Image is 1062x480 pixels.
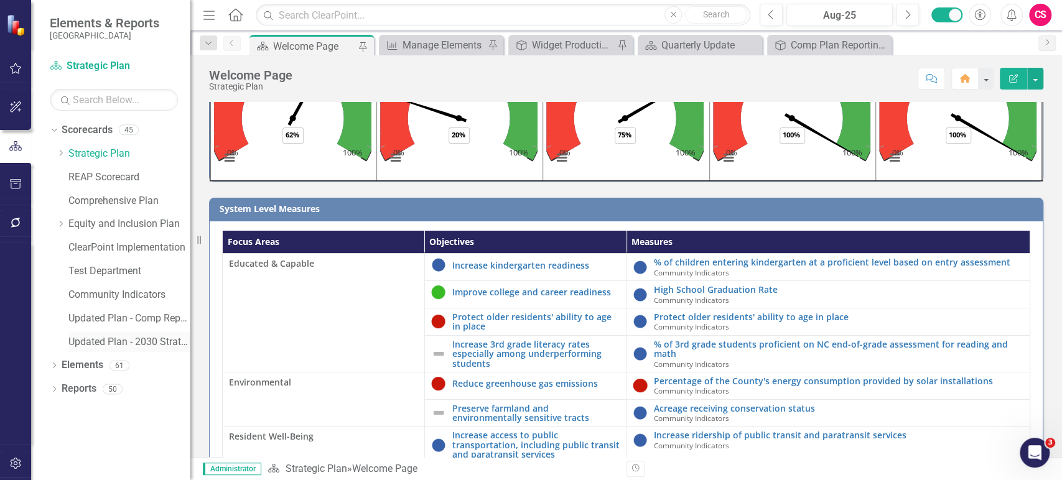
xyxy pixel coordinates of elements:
img: Below Plan [431,376,446,391]
a: REAP Scorecard [68,170,190,185]
a: Quarterly Update [641,37,759,53]
div: Welcome Page [352,463,417,474]
img: No Information [633,433,648,448]
a: Manage Elements [382,37,485,53]
span: Community Indicators [654,440,729,450]
text: 0% [725,147,737,158]
span: Administrator [203,463,261,475]
text: 20% [551,90,567,101]
td: Double-Click to Edit [223,372,425,427]
input: Search ClearPoint... [256,4,750,26]
div: 45 [119,125,139,136]
text: 20% [452,130,465,139]
text: 0% [559,147,571,158]
td: Double-Click to Edit Right Click for Context Menu [626,335,1030,372]
span: Environmental [229,376,418,389]
text: 100% [509,147,529,158]
img: Not Defined [431,346,446,361]
td: Double-Click to Edit Right Click for Context Menu [424,308,626,335]
td: Double-Click to Edit [223,254,425,372]
div: Manage Elements [403,37,485,53]
button: Search [685,6,747,24]
button: CS [1029,4,1051,26]
img: Below Plan [431,314,446,329]
text: 0% [892,147,903,158]
div: Strategic Plan [209,82,292,91]
img: No Information [633,346,648,361]
path: 20. % of Target Aggregation. [386,93,467,122]
text: 62% [286,130,299,139]
text: 20% [884,90,900,101]
text: 100% [949,130,966,139]
text: 100% [842,147,862,158]
a: Updated Plan - 2030 Strategic Plan [68,335,190,349]
a: Community Indicators [68,288,190,302]
a: Comprehensive Plan [68,194,190,208]
a: Protect older residents' ability to age in place [654,312,1023,321]
div: Quarterly Update [661,37,759,53]
a: Widget Production Department [511,37,614,53]
span: Educated & Capable [229,257,418,270]
text: 20% [219,90,235,101]
a: % of 3rd grade students proficient on NC end-of-grade assessment for reading and math [654,339,1023,359]
text: 100% [676,147,696,158]
text: 80% [351,90,366,101]
text: 0% [393,147,404,158]
iframe: Intercom live chat [1020,438,1050,468]
a: Improve college and career readiness [452,287,620,297]
a: Increase kindergarten readiness [452,261,620,270]
button: View chart menu, Current Period % of Target Achieved [553,149,571,167]
img: No Information [633,405,648,420]
span: Community Indicators [654,385,729,395]
a: Protect older residents' ability to age in place [452,312,620,331]
div: Welcome Page [209,68,292,82]
span: Search [703,9,730,19]
a: % of children entering kindergarten at a proficient level based on entry assessment [654,257,1023,267]
a: Strategic Plan [50,59,178,73]
span: Community Indicators [654,295,729,305]
td: Double-Click to Edit Right Click for Context Menu [626,254,1030,281]
td: Double-Click to Edit Right Click for Context Menu [424,254,626,281]
a: Increase 3rd grade literacy rates especially among underperforming students [452,339,620,368]
img: No Information [431,438,446,453]
img: No Information [633,260,648,275]
span: Community Indicators [654,413,729,423]
h3: System Level Measures [220,204,1037,213]
div: 61 [109,360,129,371]
button: Aug-25 [786,4,893,26]
text: 80% [850,90,865,101]
button: View chart menu, Current Period % of Target Achieved [221,149,238,167]
td: Double-Click to Edit Right Click for Context Menu [424,399,626,427]
div: Aug-25 [791,8,888,23]
img: ClearPoint Strategy [6,14,28,35]
text: 100% [343,147,363,158]
a: Equity and Inclusion Plan [68,217,190,231]
a: Increase ridership of public transit and paratransit services [654,430,1023,440]
text: 0% [227,147,238,158]
div: Widget Production Department [532,37,614,53]
td: Double-Click to Edit Right Click for Context Menu [626,372,1030,399]
span: Elements & Reports [50,16,159,30]
a: Strategic Plan [68,147,190,161]
a: Reduce greenhouse gas emissions [452,379,620,388]
text: 80% [684,90,699,101]
button: View chart menu, Current Period % of Target Achieved [387,149,404,167]
img: Not Defined [431,405,446,420]
text: 80% [517,90,533,101]
text: 20% [717,90,733,101]
td: Double-Click to Edit Right Click for Context Menu [626,308,1030,335]
path: 100. % of Target Aggregation. [951,113,1025,158]
td: Double-Click to Edit Right Click for Context Menu [424,427,626,463]
input: Search Below... [50,89,178,111]
a: Acreage receiving conservation status [654,404,1023,413]
div: Comp Plan Reporting Metrics [791,37,888,53]
span: Community Indicators [654,267,729,277]
a: Updated Plan - Comp Reporting [68,312,190,326]
a: Scorecards [62,123,113,137]
a: Increase access to public transportation, including public transit and paratransit services [452,430,620,459]
td: Double-Click to Edit Right Click for Context Menu [424,281,626,308]
div: 50 [103,384,123,394]
a: Percentage of the County's energy consumption provided by solar installations [654,376,1023,385]
td: Double-Click to Edit Right Click for Context Menu [424,335,626,372]
div: » [268,462,617,476]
